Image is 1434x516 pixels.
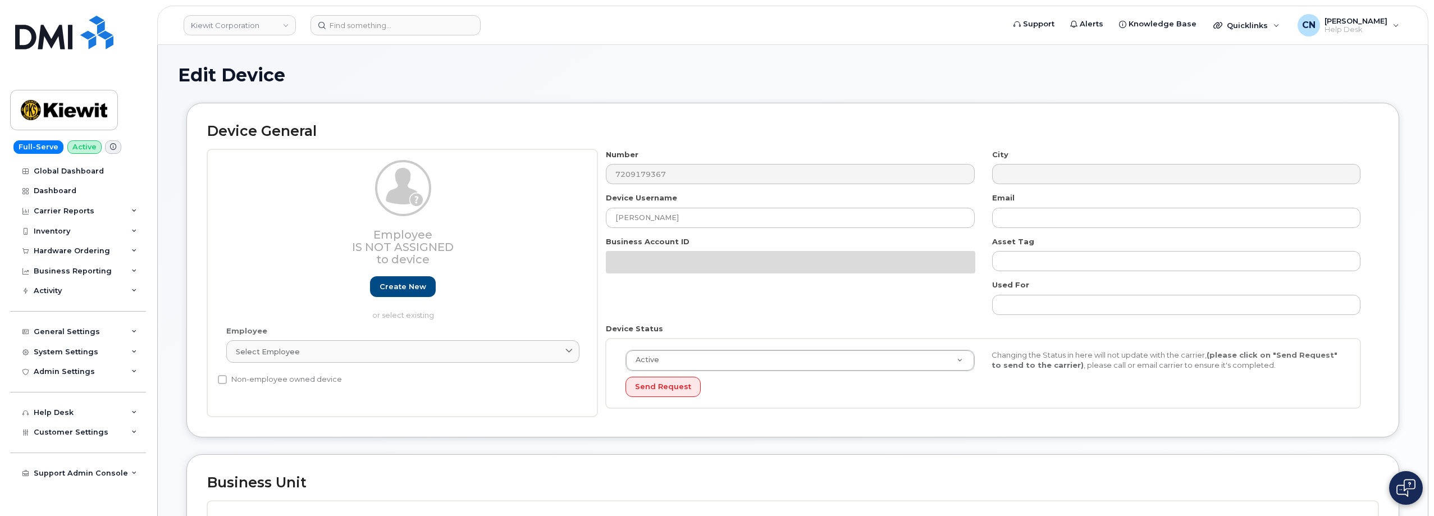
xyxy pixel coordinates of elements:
h2: Device General [207,124,1378,139]
span: Is not assigned [352,240,454,254]
label: Device Username [606,193,677,203]
img: Open chat [1396,479,1415,497]
a: Active [626,350,974,371]
label: City [992,149,1008,160]
a: Select employee [226,340,579,363]
button: Send Request [625,377,701,398]
h1: Edit Device [178,65,1408,85]
span: Select employee [236,346,300,357]
span: to device [376,253,430,266]
h2: Business Unit [207,475,1378,491]
h3: Employee [226,229,579,266]
label: Used For [992,280,1029,290]
span: Active [629,355,659,365]
label: Asset Tag [992,236,1034,247]
label: Non-employee owned device [218,373,342,386]
a: Create new [370,276,436,297]
label: Number [606,149,638,160]
p: or select existing [226,310,579,321]
label: Business Account ID [606,236,689,247]
label: Email [992,193,1015,203]
label: Device Status [606,323,663,334]
label: Employee [226,326,267,336]
div: Changing the Status in here will not update with the carrier, , please call or email carrier to e... [983,350,1349,371]
input: Non-employee owned device [218,375,227,384]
